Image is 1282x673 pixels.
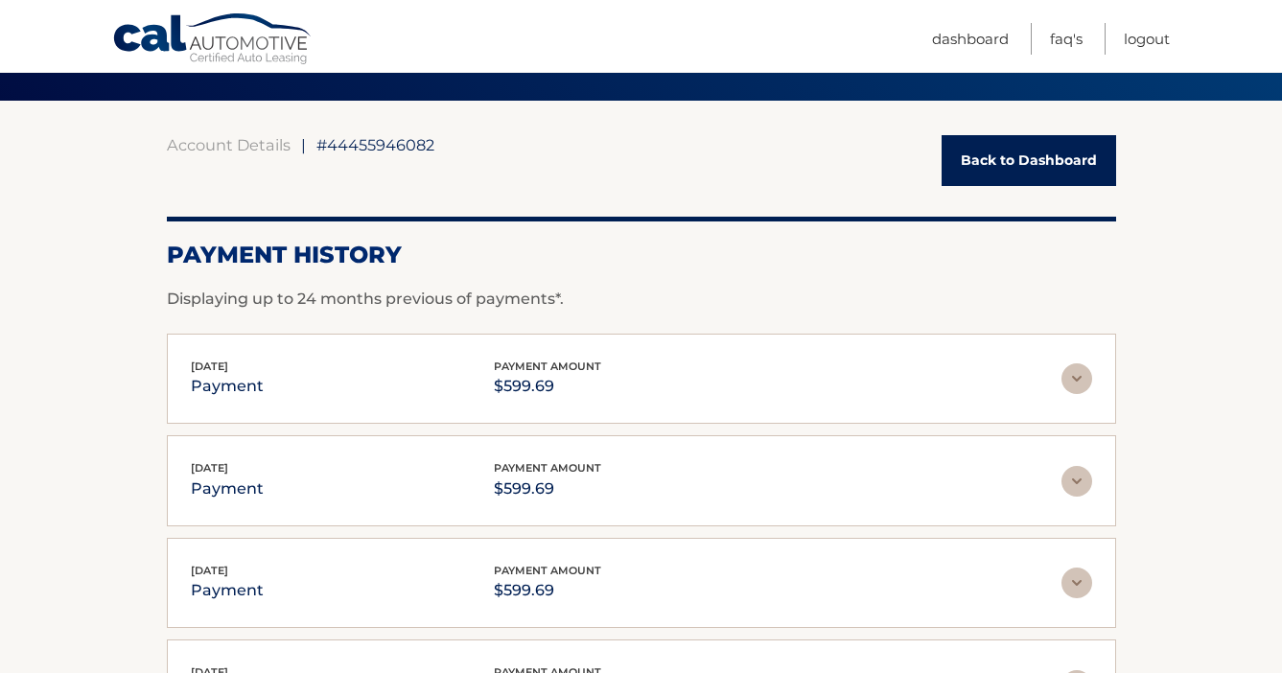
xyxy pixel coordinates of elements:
[1061,466,1092,497] img: accordion-rest.svg
[191,373,264,400] p: payment
[191,564,228,577] span: [DATE]
[1061,568,1092,598] img: accordion-rest.svg
[316,135,434,154] span: #44455946082
[301,135,306,154] span: |
[494,360,601,373] span: payment amount
[494,564,601,577] span: payment amount
[191,360,228,373] span: [DATE]
[191,461,228,475] span: [DATE]
[191,476,264,502] p: payment
[167,135,291,154] a: Account Details
[494,577,601,604] p: $599.69
[191,577,264,604] p: payment
[112,12,314,68] a: Cal Automotive
[932,23,1009,55] a: Dashboard
[1050,23,1083,55] a: FAQ's
[167,288,1116,311] p: Displaying up to 24 months previous of payments*.
[942,135,1116,186] a: Back to Dashboard
[494,373,601,400] p: $599.69
[1124,23,1170,55] a: Logout
[1061,363,1092,394] img: accordion-rest.svg
[167,241,1116,269] h2: Payment History
[494,476,601,502] p: $599.69
[494,461,601,475] span: payment amount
